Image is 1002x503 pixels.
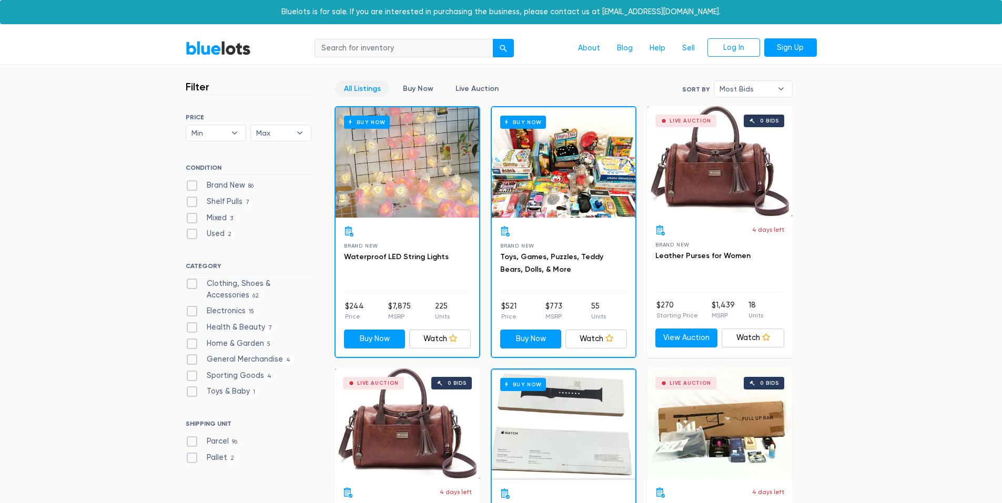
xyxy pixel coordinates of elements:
span: 96 [229,438,241,447]
label: Health & Beauty [186,322,276,333]
span: 2 [227,454,238,463]
a: Toys, Games, Puzzles, Teddy Bears, Dolls, & More [500,252,603,274]
a: Watch [722,329,784,347]
span: Brand New [500,243,534,249]
div: 0 bids [760,118,779,124]
p: MSRP [545,312,562,321]
a: About [570,38,609,58]
div: Live Auction [357,381,399,386]
li: $1,439 [712,300,735,321]
li: 55 [591,301,606,322]
label: Brand New [186,180,257,191]
span: 4 [283,356,294,365]
a: Live Auction [447,80,508,97]
a: Sign Up [764,38,817,57]
a: Watch [409,330,471,348]
label: Used [186,228,235,240]
label: Home & Garden [186,338,274,350]
a: Blog [609,38,641,58]
a: Buy Now [336,107,479,218]
span: 86 [245,182,257,191]
span: Brand New [344,243,378,249]
a: All Listings [335,80,390,97]
p: Units [435,312,450,321]
label: General Merchandise [186,354,294,365]
li: $244 [345,301,364,322]
h6: CATEGORY [186,262,311,274]
li: $7,875 [388,301,411,322]
label: Mixed [186,212,237,224]
span: 4 [264,372,275,381]
a: Watch [565,330,627,348]
a: Live Auction 0 bids [335,368,480,479]
li: $773 [545,301,562,322]
b: ▾ [224,125,246,141]
div: Live Auction [670,381,711,386]
b: ▾ [289,125,311,141]
div: Live Auction [670,118,711,124]
li: 225 [435,301,450,322]
label: Toys & Baby [186,386,259,397]
span: 7 [265,324,276,332]
li: 18 [748,300,763,321]
input: Search for inventory [315,39,493,58]
p: 4 days left [752,225,784,234]
a: BlueLots [186,40,251,56]
label: Clothing, Shoes & Accessories [186,278,311,301]
span: 3 [227,214,237,223]
p: Units [591,312,606,321]
span: 2 [225,231,235,239]
h3: Filter [186,80,209,93]
a: Buy Now [344,330,406,348]
p: Starting Price [656,311,698,320]
h6: Buy Now [500,116,546,129]
label: Shelf Pulls [186,196,253,208]
label: Electronics [186,305,258,317]
p: MSRP [712,311,735,320]
p: Units [748,311,763,320]
span: Min [191,125,226,141]
span: 7 [242,198,253,207]
a: Buy Now [394,80,442,97]
p: Price [345,312,364,321]
a: Buy Now [492,369,635,480]
span: Max [256,125,291,141]
span: Most Bids [720,81,772,97]
p: Price [501,312,517,321]
span: Brand New [655,242,690,248]
a: Live Auction 0 bids [647,368,793,479]
li: $521 [501,301,517,322]
div: 0 bids [448,381,467,386]
p: 4 days left [752,487,784,497]
h6: SHIPPING UNIT [186,420,311,432]
label: Sporting Goods [186,370,275,382]
label: Sort By [682,85,710,94]
h6: PRICE [186,114,311,121]
a: View Auction [655,329,718,347]
p: MSRP [388,312,411,321]
label: Pallet [186,452,238,464]
h6: Buy Now [500,378,546,391]
h6: Buy Now [344,116,390,129]
b: ▾ [770,81,792,97]
div: 0 bids [760,381,779,386]
p: 4 days left [440,487,472,497]
a: Live Auction 0 bids [647,106,793,217]
h6: CONDITION [186,164,311,176]
a: Buy Now [500,330,562,348]
a: Sell [674,38,703,58]
a: Log In [707,38,760,57]
span: 5 [264,340,274,348]
a: Leather Purses for Women [655,251,751,260]
a: Buy Now [492,107,635,218]
span: 15 [246,308,258,316]
li: $270 [656,300,698,321]
span: 1 [250,388,259,397]
a: Waterproof LED String Lights [344,252,449,261]
label: Parcel [186,436,241,447]
span: 62 [249,292,262,300]
a: Help [641,38,674,58]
